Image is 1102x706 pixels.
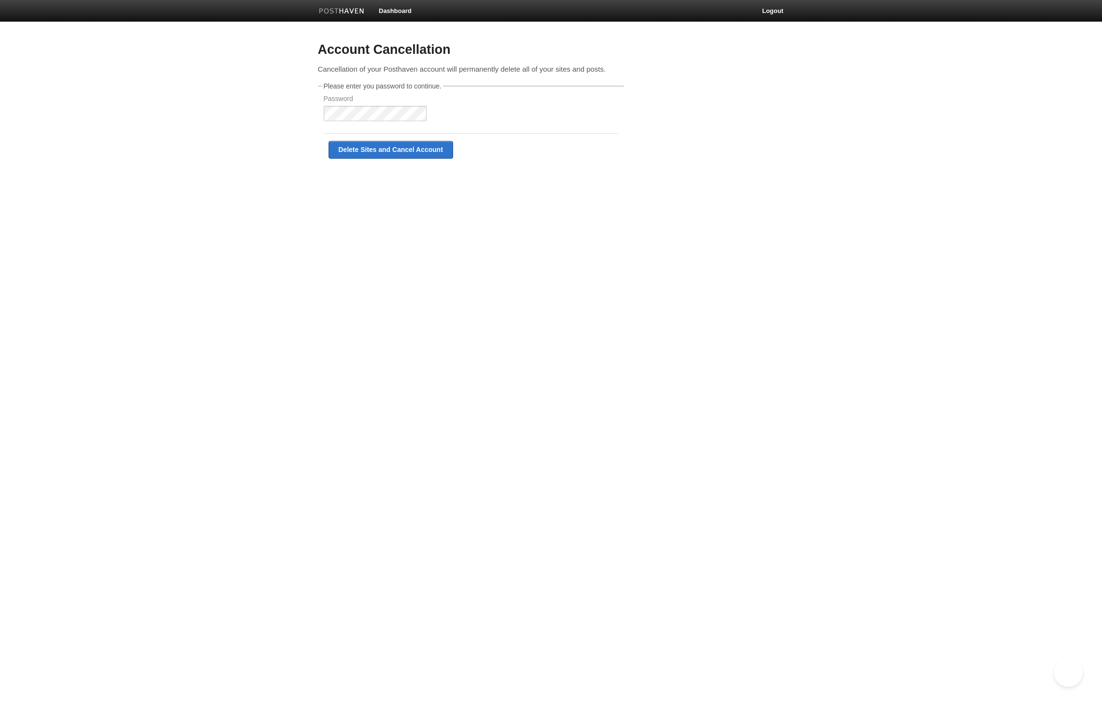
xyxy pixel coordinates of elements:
[329,141,453,159] input: Delete Sites and Cancel Account
[318,64,624,74] p: Cancellation of your Posthaven account will permanently delete all of your sites and posts.
[318,43,624,57] h3: Account Cancellation
[1054,658,1083,687] iframe: Help Scout Beacon - Open
[324,106,427,121] input: Password
[324,95,427,104] label: Password
[319,8,365,15] img: Posthaven-bar
[322,83,443,89] legend: Please enter you password to continue.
